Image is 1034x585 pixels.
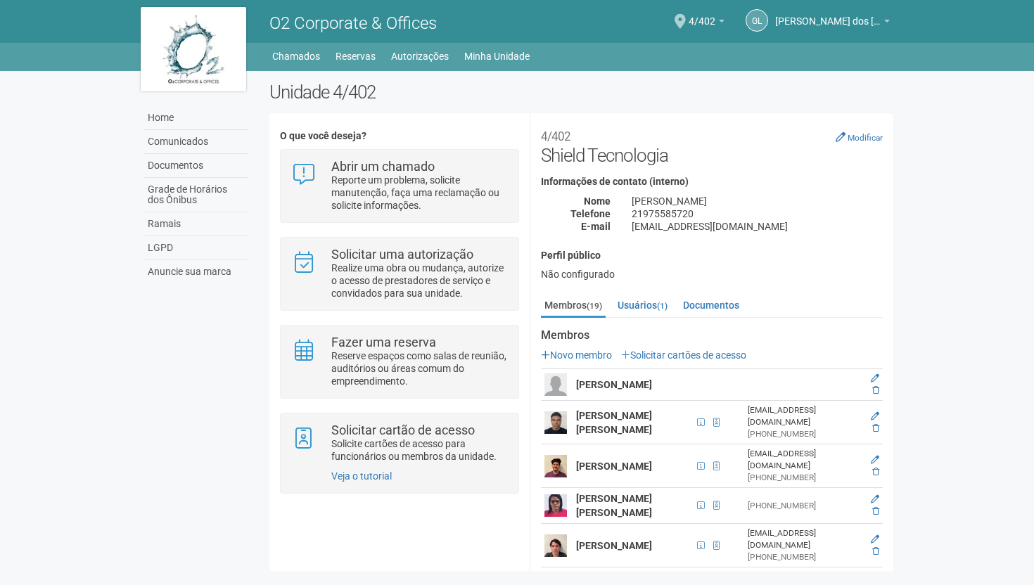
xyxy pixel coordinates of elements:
[280,131,518,141] h4: O que você deseja?
[871,494,879,504] a: Editar membro
[614,295,671,316] a: Usuários(1)
[331,262,508,300] p: Realize uma obra ou mudança, autorize o acesso de prestadores de serviço e convidados para sua un...
[871,455,879,465] a: Editar membro
[871,373,879,383] a: Editar membro
[871,534,879,544] a: Editar membro
[541,124,883,166] h2: Shield Tecnologia
[748,472,861,484] div: [PHONE_NUMBER]
[144,260,248,283] a: Anuncie sua marca
[748,428,861,440] div: [PHONE_NUMBER]
[581,221,611,232] strong: E-mail
[331,174,508,212] p: Reporte um problema, solicite manutenção, faça uma reclamação ou solicite informações.
[544,411,567,434] img: user.png
[576,379,652,390] strong: [PERSON_NAME]
[872,385,879,395] a: Excluir membro
[144,106,248,130] a: Home
[775,2,881,27] span: Gabriel Lemos Carreira dos Reis
[570,208,611,219] strong: Telefone
[541,268,883,281] div: Não configurado
[541,129,570,143] small: 4/402
[541,295,606,318] a: Membros(19)
[541,329,883,342] strong: Membros
[689,2,715,27] span: 4/402
[336,46,376,66] a: Reservas
[269,82,893,103] h2: Unidade 4/402
[291,160,507,212] a: Abrir um chamado Reporte um problema, solicite manutenção, faça uma reclamação ou solicite inform...
[621,220,893,233] div: [EMAIL_ADDRESS][DOMAIN_NAME]
[144,236,248,260] a: LGPD
[541,349,612,361] a: Novo membro
[464,46,530,66] a: Minha Unidade
[689,18,725,29] a: 4/402
[621,349,746,361] a: Solicitar cartões de acesso
[576,493,652,518] strong: [PERSON_NAME] [PERSON_NAME]
[541,176,883,187] h4: Informações de contato (interno)
[836,131,883,143] a: Modificar
[331,470,392,482] a: Veja o tutorial
[748,500,861,512] div: [PHONE_NUMBER]
[541,250,883,261] h4: Perfil público
[331,437,508,463] p: Solicite cartões de acesso para funcionários ou membros da unidade.
[544,534,567,557] img: user.png
[621,195,893,207] div: [PERSON_NAME]
[748,551,861,563] div: [PHONE_NUMBER]
[272,46,320,66] a: Chamados
[748,527,861,551] div: [EMAIL_ADDRESS][DOMAIN_NAME]
[331,335,436,349] strong: Fazer uma reserva
[587,301,602,311] small: (19)
[331,159,435,174] strong: Abrir um chamado
[331,247,473,262] strong: Solicitar uma autorização
[576,540,652,551] strong: [PERSON_NAME]
[872,423,879,433] a: Excluir membro
[141,7,246,91] img: logo.jpg
[748,448,861,472] div: [EMAIL_ADDRESS][DOMAIN_NAME]
[544,455,567,477] img: user.png
[872,467,879,477] a: Excluir membro
[544,373,567,396] img: user.png
[144,154,248,178] a: Documentos
[269,13,437,33] span: O2 Corporate & Offices
[331,349,508,387] p: Reserve espaços como salas de reunião, auditórios ou áreas comum do empreendimento.
[679,295,743,316] a: Documentos
[576,410,652,435] strong: [PERSON_NAME] [PERSON_NAME]
[544,494,567,517] img: user.png
[291,248,507,300] a: Solicitar uma autorização Realize uma obra ou mudança, autorize o acesso de prestadores de serviç...
[584,195,611,207] strong: Nome
[621,207,893,220] div: 21975585720
[872,546,879,556] a: Excluir membro
[746,9,768,32] a: GL
[144,178,248,212] a: Grade de Horários dos Ônibus
[144,130,248,154] a: Comunicados
[291,336,507,387] a: Fazer uma reserva Reserve espaços como salas de reunião, auditórios ou áreas comum do empreendime...
[872,506,879,516] a: Excluir membro
[576,461,652,472] strong: [PERSON_NAME]
[775,18,890,29] a: [PERSON_NAME] dos [PERSON_NAME]
[291,424,507,463] a: Solicitar cartão de acesso Solicite cartões de acesso para funcionários ou membros da unidade.
[331,423,475,437] strong: Solicitar cartão de acesso
[748,404,861,428] div: [EMAIL_ADDRESS][DOMAIN_NAME]
[391,46,449,66] a: Autorizações
[848,133,883,143] small: Modificar
[871,411,879,421] a: Editar membro
[144,212,248,236] a: Ramais
[657,301,668,311] small: (1)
